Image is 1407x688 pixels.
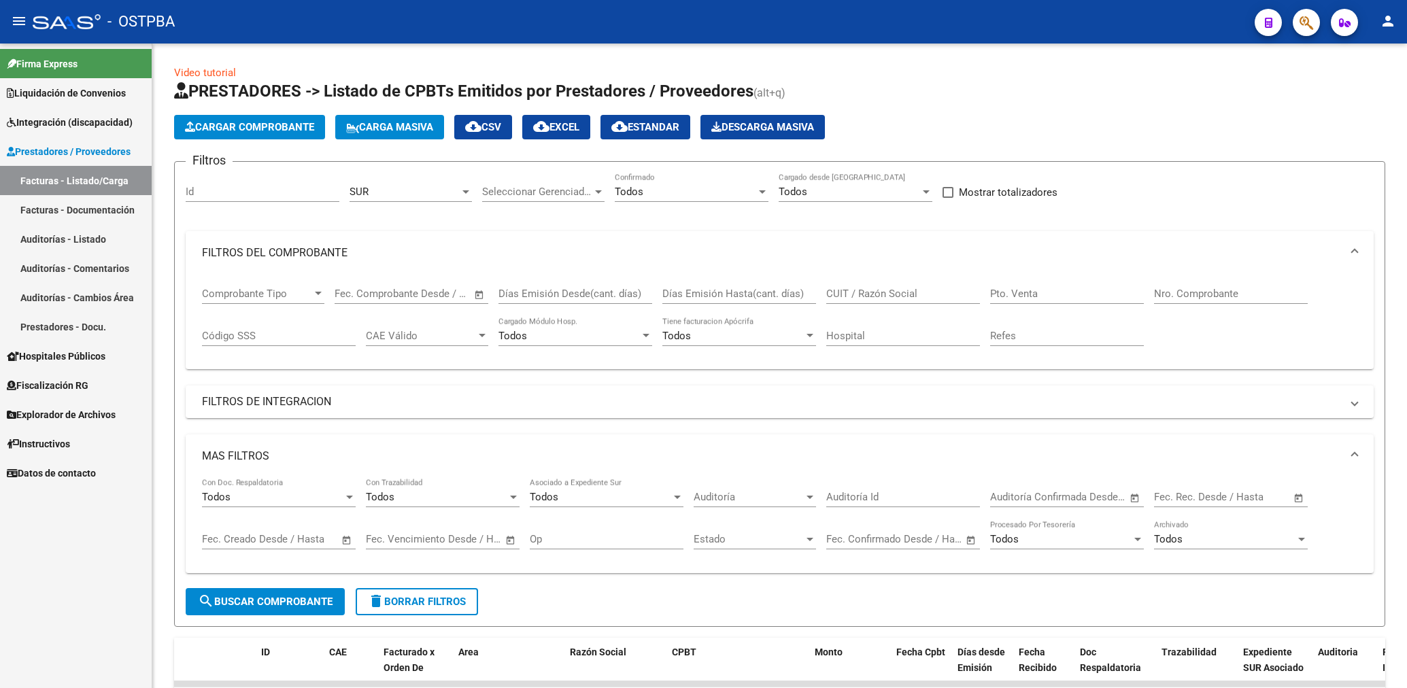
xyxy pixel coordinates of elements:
span: Area [458,647,479,657]
input: End date [391,288,457,300]
mat-icon: cloud_download [465,118,481,135]
span: Días desde Emisión [957,647,1005,673]
button: Buscar Comprobante [186,588,345,615]
mat-expansion-panel-header: FILTROS DEL COMPROBANTE [186,231,1374,275]
a: Video tutorial [174,67,236,79]
mat-expansion-panel-header: FILTROS DE INTEGRACION [186,385,1374,418]
input: Start date [335,288,379,300]
button: Open calendar [964,532,979,548]
span: Estandar [611,121,679,133]
input: End date [1047,491,1113,503]
span: Fecha Recibido [1019,647,1057,673]
button: EXCEL [522,115,590,139]
span: Comprobante Tipo [202,288,312,300]
mat-panel-title: FILTROS DE INTEGRACION [202,394,1341,409]
span: Mostrar totalizadores [959,184,1057,201]
span: PRESTADORES -> Listado de CPBTs Emitidos por Prestadores / Proveedores [174,82,753,101]
button: Cargar Comprobante [174,115,325,139]
span: Borrar Filtros [368,596,466,608]
span: Carga Masiva [346,121,433,133]
span: Todos [202,491,231,503]
span: Integración (discapacidad) [7,115,133,130]
input: End date [422,533,488,545]
button: Borrar Filtros [356,588,478,615]
span: Todos [366,491,394,503]
h3: Filtros [186,151,233,170]
input: Start date [366,533,410,545]
span: Buscar Comprobante [198,596,333,608]
span: Facturado x Orden De [384,647,435,673]
span: - OSTPBA [107,7,175,37]
span: Trazabilidad [1162,647,1217,657]
span: Todos [779,186,807,198]
button: Open calendar [503,532,519,548]
span: CAE [329,647,347,657]
mat-icon: menu [11,13,27,29]
input: Start date [990,491,1034,503]
mat-panel-title: FILTROS DEL COMPROBANTE [202,245,1341,260]
button: Open calendar [472,287,488,303]
div: FILTROS DEL COMPROBANTE [186,275,1374,370]
span: CPBT [672,647,696,657]
span: Liquidación de Convenios [7,86,126,101]
mat-panel-title: MAS FILTROS [202,449,1341,464]
button: Descarga Masiva [700,115,825,139]
mat-expansion-panel-header: MAS FILTROS [186,434,1374,478]
span: Todos [662,330,691,342]
span: Todos [990,533,1019,545]
span: CAE Válido [366,330,476,342]
span: Todos [498,330,527,342]
span: Doc Respaldatoria [1080,647,1141,673]
span: Firma Express [7,56,78,71]
mat-icon: delete [368,593,384,609]
app-download-masive: Descarga masiva de comprobantes (adjuntos) [700,115,825,139]
span: Todos [1154,533,1183,545]
input: Start date [1154,491,1198,503]
mat-icon: cloud_download [533,118,549,135]
input: End date [258,533,324,545]
div: MAS FILTROS [186,478,1374,573]
span: Cargar Comprobante [185,121,314,133]
span: (alt+q) [753,86,785,99]
button: Open calendar [1291,490,1307,506]
button: Open calendar [339,532,355,548]
input: End date [1210,491,1276,503]
span: Fiscalización RG [7,378,88,393]
mat-icon: cloud_download [611,118,628,135]
span: Prestadores / Proveedores [7,144,131,159]
span: Hospitales Públicos [7,349,105,364]
span: EXCEL [533,121,579,133]
span: Razón Social [570,647,626,657]
button: Open calendar [1128,490,1143,506]
button: Carga Masiva [335,115,444,139]
span: SUR [350,186,369,198]
span: Monto [815,647,843,657]
button: CSV [454,115,512,139]
span: Todos [530,491,558,503]
span: Explorador de Archivos [7,407,116,422]
span: Instructivos [7,436,70,451]
button: Estandar [600,115,690,139]
span: Todos [615,186,643,198]
mat-icon: search [198,593,214,609]
input: Start date [826,533,870,545]
span: CSV [465,121,501,133]
mat-icon: person [1380,13,1396,29]
span: Auditoría [694,491,804,503]
span: Fecha Cpbt [896,647,945,657]
span: Seleccionar Gerenciador [482,186,592,198]
span: Expediente SUR Asociado [1243,647,1304,673]
iframe: Intercom live chat [1361,642,1393,674]
span: Auditoria [1318,647,1358,657]
span: Estado [694,533,804,545]
input: End date [883,533,949,545]
input: Start date [202,533,246,545]
span: ID [261,647,270,657]
span: Datos de contacto [7,466,96,481]
span: Descarga Masiva [711,121,814,133]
